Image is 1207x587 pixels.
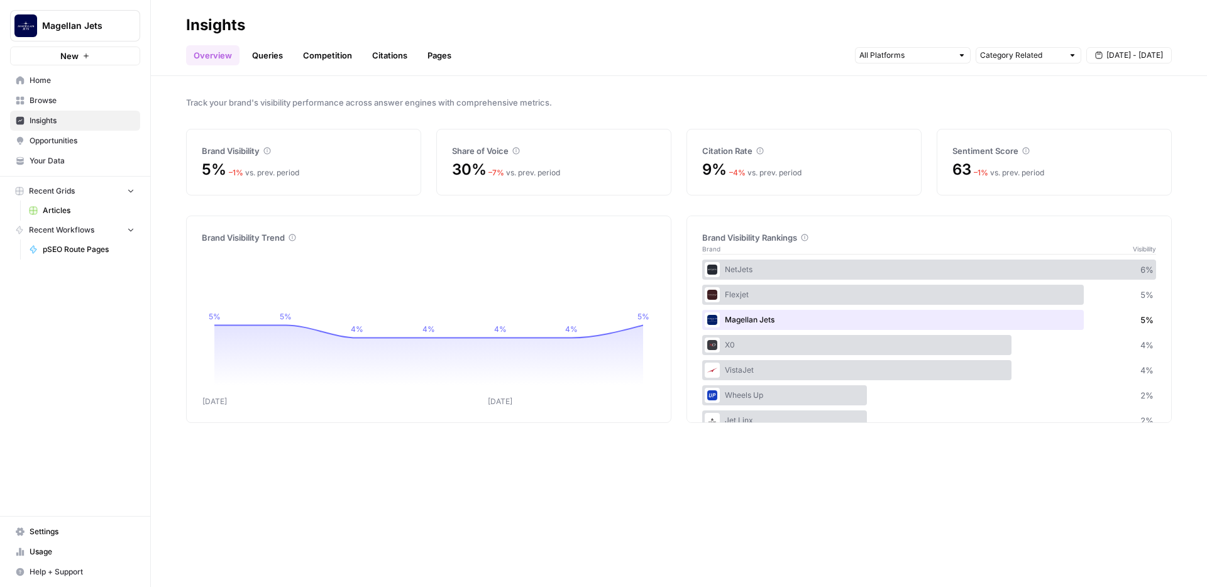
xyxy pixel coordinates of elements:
[488,168,504,177] span: – 7 %
[1140,339,1154,351] span: 4 %
[10,91,140,111] a: Browse
[637,312,649,321] tspan: 5%
[702,335,1156,355] div: X0
[295,45,360,65] a: Competition
[29,185,75,197] span: Recent Grids
[23,239,140,260] a: pSEO Route Pages
[1140,314,1154,326] span: 5 %
[30,566,135,578] span: Help + Support
[702,145,906,157] div: Citation Rate
[980,49,1063,62] input: Category Related
[1140,414,1154,427] span: 2 %
[10,111,140,131] a: Insights
[30,135,135,146] span: Opportunities
[10,70,140,91] a: Home
[702,160,727,180] span: 9%
[707,390,717,400] img: xlqcxs388ft81bxbulj751dueudh
[707,265,717,275] img: kzd67fw6s4h6ywxkyqr9tq42xltv
[702,310,1156,330] div: Magellan Jets
[186,96,1172,109] span: Track your brand's visibility performance across answer engines with comprehensive metrics.
[702,260,1156,280] div: NetJets
[202,231,656,244] div: Brand Visibility Trend
[488,397,512,406] tspan: [DATE]
[702,410,1156,431] div: Jet Linx
[351,324,363,334] tspan: 4%
[1140,389,1154,402] span: 2 %
[60,50,79,62] span: New
[707,340,717,350] img: 3m69saf3rvg34ct9xgkj7v2iz54g
[1106,50,1163,61] span: [DATE] - [DATE]
[10,562,140,582] button: Help + Support
[280,312,292,321] tspan: 5%
[30,546,135,557] span: Usage
[10,221,140,239] button: Recent Workflows
[974,167,1044,178] div: vs. prev. period
[859,49,952,62] input: All Platforms
[1140,263,1154,276] span: 6 %
[42,19,118,32] span: Magellan Jets
[30,75,135,86] span: Home
[1140,364,1154,376] span: 4 %
[229,167,299,178] div: vs. prev. period
[1133,244,1156,254] span: Visibility
[10,542,140,562] a: Usage
[23,200,140,221] a: Articles
[14,14,37,37] img: Magellan Jets Logo
[245,45,290,65] a: Queries
[420,45,459,65] a: Pages
[707,315,717,325] img: mwu1mlwpd2hfch39zk74ivg7kn47
[10,182,140,200] button: Recent Grids
[202,160,226,180] span: 5%
[10,151,140,171] a: Your Data
[202,145,405,157] div: Brand Visibility
[1140,288,1154,301] span: 5 %
[974,168,988,177] span: – 1 %
[30,95,135,106] span: Browse
[30,155,135,167] span: Your Data
[186,15,245,35] div: Insights
[707,290,717,300] img: ikn7glbabjgr3aecqwhngpzj7pyb
[494,324,507,334] tspan: 4%
[707,365,717,375] img: 13r37pxhntn08c0i6w82ofphbnpt
[452,145,656,157] div: Share of Voice
[365,45,415,65] a: Citations
[43,244,135,255] span: pSEO Route Pages
[729,168,746,177] span: – 4 %
[702,385,1156,405] div: Wheels Up
[707,415,717,425] img: pt6pzr0tnazgpkzh7yd34776ql3l
[30,526,135,537] span: Settings
[702,244,720,254] span: Brand
[10,522,140,542] a: Settings
[209,312,221,321] tspan: 5%
[729,167,802,178] div: vs. prev. period
[186,45,240,65] a: Overview
[422,324,435,334] tspan: 4%
[10,10,140,41] button: Workspace: Magellan Jets
[30,115,135,126] span: Insights
[952,160,971,180] span: 63
[702,285,1156,305] div: Flexjet
[202,397,227,406] tspan: [DATE]
[452,160,486,180] span: 30%
[565,324,578,334] tspan: 4%
[952,145,1156,157] div: Sentiment Score
[702,360,1156,380] div: VistaJet
[1086,47,1172,63] button: [DATE] - [DATE]
[29,224,94,236] span: Recent Workflows
[43,205,135,216] span: Articles
[488,167,560,178] div: vs. prev. period
[10,131,140,151] a: Opportunities
[229,168,243,177] span: – 1 %
[10,47,140,65] button: New
[702,231,1156,244] div: Brand Visibility Rankings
